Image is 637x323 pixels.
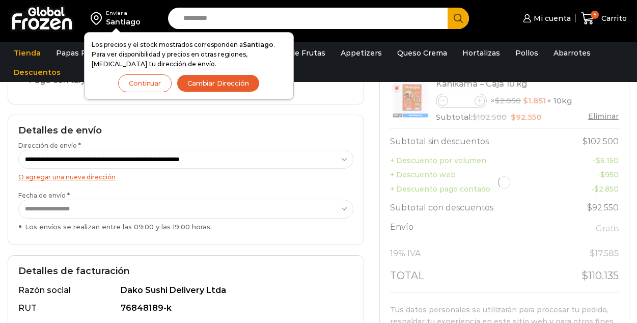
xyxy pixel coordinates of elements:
div: Santiago [106,17,141,27]
a: Pulpa de Frutas [262,43,330,63]
a: Papas Fritas [51,43,107,63]
div: Enviar a [106,10,141,17]
a: Mi cuenta [520,8,570,29]
span: 5 [591,11,599,19]
a: Queso Crema [392,43,452,63]
label: Fecha de envío * [18,191,353,232]
select: Dirección de envío * [18,150,353,169]
a: Pollos [510,43,543,63]
a: Hortalizas [457,43,505,63]
a: O agregar una nueva dirección [18,173,116,181]
img: address-field-icon.svg [91,10,106,27]
div: 76848189-k [121,303,348,314]
a: Descuentos [9,63,66,82]
button: Continuar [118,74,172,92]
div: Razón social [18,285,119,297]
button: Cambiar Dirección [177,74,260,92]
a: Appetizers [336,43,387,63]
h2: Detalles de facturación [18,266,353,277]
label: Dirección de envío * [18,141,353,169]
span: Carrito [599,13,627,23]
a: 5 Carrito [581,7,627,31]
span: Mi cuenta [531,13,571,23]
a: Tienda [9,43,46,63]
h2: Detalles de envío [18,125,353,137]
div: Dako Sushi Delivery Ltda [121,285,348,297]
a: Abarrotes [548,43,596,63]
select: Fecha de envío * Los envíos se realizan entre las 09:00 y las 19:00 horas. [18,200,353,219]
div: Los envíos se realizan entre las 09:00 y las 19:00 horas. [18,222,353,232]
strong: Santiago [243,41,273,48]
div: RUT [18,303,119,314]
button: Search button [448,8,469,29]
p: Los precios y el stock mostrados corresponden a . Para ver disponibilidad y precios en otras regi... [92,40,286,69]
